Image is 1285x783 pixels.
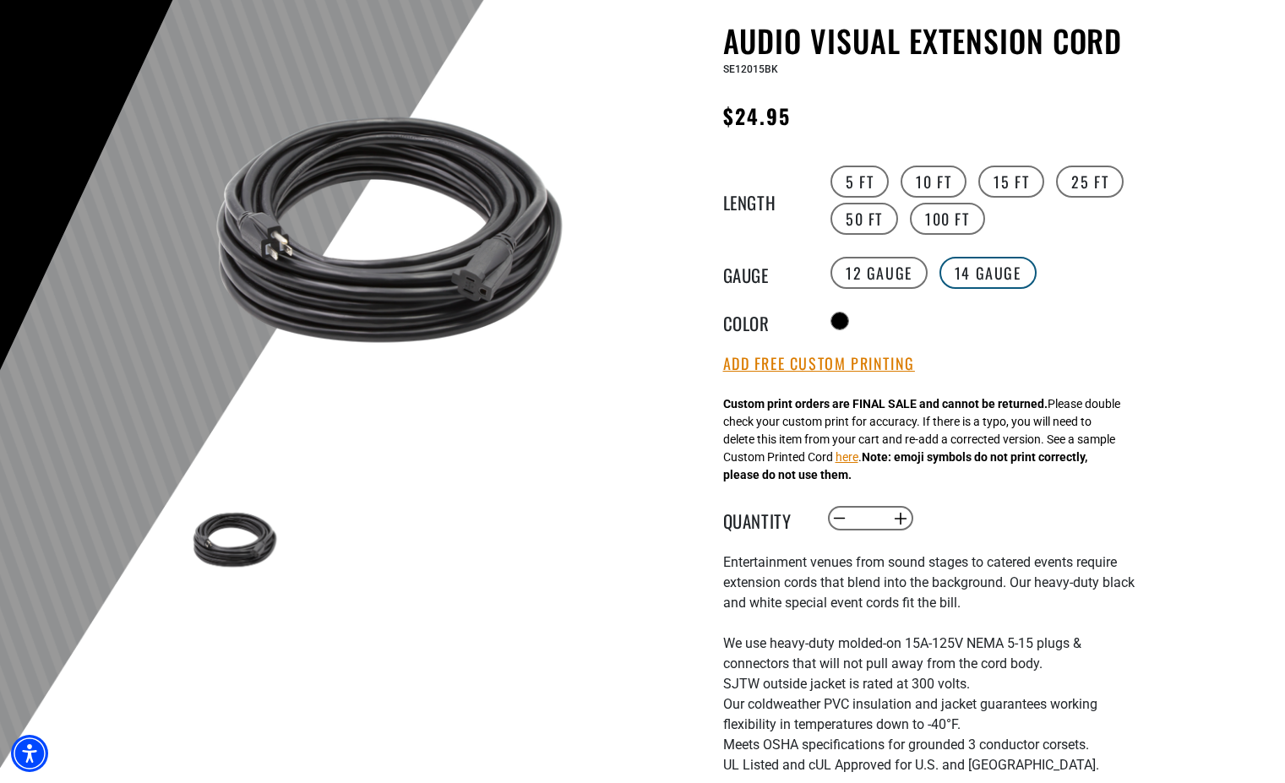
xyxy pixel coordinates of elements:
li: We use heavy-duty molded-on 15A-125V NEMA 5-15 plugs & connectors that will not pull away from th... [723,633,1137,674]
div: Please double check your custom print for accuracy. If there is a typo, you will need to delete t... [723,395,1120,484]
label: 100 FT [910,203,985,235]
button: Add Free Custom Printing [723,355,915,373]
button: here [836,449,858,466]
legend: Color [723,310,808,332]
img: black [186,491,284,589]
label: 14 Gauge [939,257,1037,289]
span: $24.95 [723,101,791,131]
li: SJTW outside jacket is rated at 300 volts. [723,674,1137,694]
h1: Audio Visual Extension Cord [723,23,1137,58]
strong: Custom print orders are FINAL SALE and cannot be returned. [723,397,1048,411]
label: 12 Gauge [830,257,928,289]
label: 50 FT [830,203,898,235]
div: Accessibility Menu [11,735,48,772]
legend: Gauge [723,262,808,284]
label: Quantity [723,508,808,530]
label: 5 FT [830,166,889,198]
label: 10 FT [901,166,966,198]
li: Meets OSHA specifications for grounded 3 conductor corsets. [723,735,1137,755]
li: UL Listed and cUL Approved for U.S. and [GEOGRAPHIC_DATA]. [723,755,1137,775]
div: Entertainment venues from sound stages to catered events require extension cords that blend into ... [723,552,1137,775]
img: black [186,26,593,433]
label: 25 FT [1056,166,1124,198]
label: 15 FT [978,166,1044,198]
legend: Length [723,189,808,211]
span: SE12015BK [723,63,778,75]
li: Our coldweather PVC insulation and jacket guarantees working flexibility in temperatures down to ... [723,694,1137,735]
strong: Note: emoji symbols do not print correctly, please do not use them. [723,450,1087,481]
